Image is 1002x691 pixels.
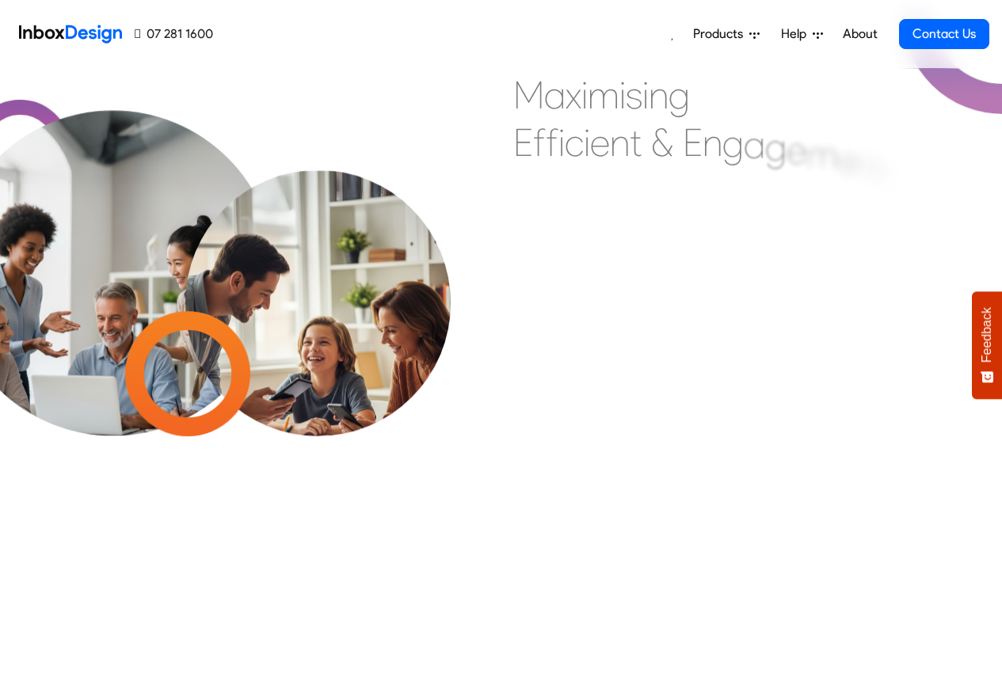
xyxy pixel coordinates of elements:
img: parents_with_child.png [152,170,484,502]
div: t [878,149,890,196]
div: c [565,119,584,166]
div: Maximising Efficient & Engagement, Connecting Schools, Families, and Students. [513,71,897,309]
div: t [630,119,642,166]
div: s [626,71,642,119]
div: a [544,71,566,119]
div: i [581,71,588,119]
div: n [649,71,669,119]
div: g [669,71,690,119]
div: g [765,123,787,170]
div: , [890,157,897,204]
div: & [651,119,673,166]
div: M [513,71,544,119]
div: n [858,142,878,189]
div: m [588,71,619,119]
a: Help [775,18,829,50]
div: i [558,119,565,166]
div: n [703,119,722,166]
div: e [787,126,806,173]
a: Products [687,18,766,50]
div: i [584,119,590,166]
div: a [744,121,765,169]
div: m [806,131,838,178]
a: About [838,18,882,50]
div: x [566,71,581,119]
div: n [610,119,630,166]
div: g [722,120,744,167]
span: Feedback [980,307,994,363]
span: Products [693,25,749,44]
div: e [838,135,858,183]
span: Help [781,25,813,44]
div: f [546,119,558,166]
div: e [590,119,610,166]
a: Contact Us [899,19,989,49]
div: E [513,119,533,166]
div: C [513,213,541,260]
div: i [619,71,626,119]
div: f [533,119,546,166]
div: E [683,119,703,166]
div: i [642,71,649,119]
a: 07 281 1600 [135,25,213,44]
button: Feedback - Show survey [972,291,1002,399]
